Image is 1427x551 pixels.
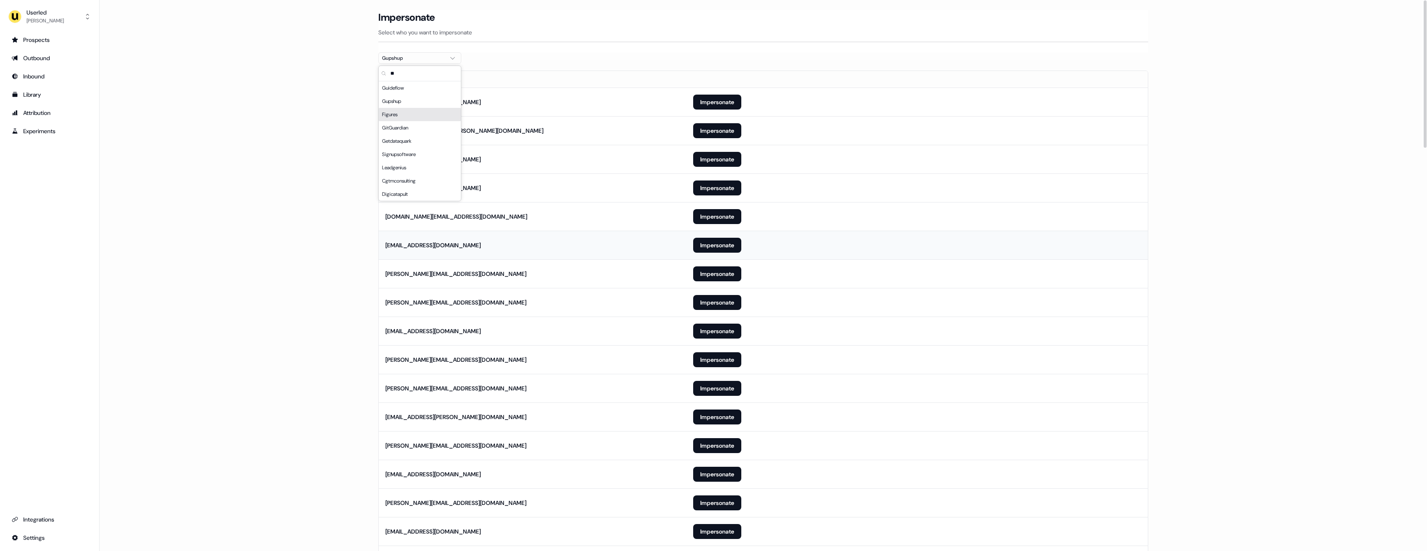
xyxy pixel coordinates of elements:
[12,72,88,80] div: Inbound
[12,515,88,524] div: Integrations
[7,33,93,46] a: Go to prospects
[7,531,93,544] a: Go to integrations
[385,327,481,335] div: [EMAIL_ADDRESS][DOMAIN_NAME]
[12,534,88,542] div: Settings
[693,266,741,281] button: Impersonate
[693,438,741,453] button: Impersonate
[7,70,93,83] a: Go to Inbound
[379,81,461,201] div: Suggestions
[693,352,741,367] button: Impersonate
[27,8,64,17] div: Userled
[7,106,93,119] a: Go to attribution
[693,410,741,424] button: Impersonate
[12,54,88,62] div: Outbound
[12,109,88,117] div: Attribution
[693,524,741,539] button: Impersonate
[693,209,741,224] button: Impersonate
[385,413,526,421] div: [EMAIL_ADDRESS][PERSON_NAME][DOMAIN_NAME]
[12,90,88,99] div: Library
[27,17,64,25] div: [PERSON_NAME]
[385,298,526,307] div: [PERSON_NAME][EMAIL_ADDRESS][DOMAIN_NAME]
[385,499,526,507] div: [PERSON_NAME][EMAIL_ADDRESS][DOMAIN_NAME]
[379,81,461,95] div: Guideflow
[378,28,1148,37] p: Select who you want to impersonate
[385,270,526,278] div: [PERSON_NAME][EMAIL_ADDRESS][DOMAIN_NAME]
[7,88,93,101] a: Go to templates
[379,134,461,148] div: Getdataquark
[385,470,481,478] div: [EMAIL_ADDRESS][DOMAIN_NAME]
[382,54,444,62] div: Gupshup
[693,123,741,138] button: Impersonate
[385,356,526,364] div: [PERSON_NAME][EMAIL_ADDRESS][DOMAIN_NAME]
[378,11,435,24] h3: Impersonate
[693,324,741,339] button: Impersonate
[379,148,461,161] div: Signupsoftware
[378,52,461,64] button: Gupshup
[379,174,461,188] div: Cgtmconsulting
[7,513,93,526] a: Go to integrations
[12,127,88,135] div: Experiments
[7,7,93,27] button: Userled[PERSON_NAME]
[379,108,461,121] div: Figures
[385,527,481,536] div: [EMAIL_ADDRESS][DOMAIN_NAME]
[379,121,461,134] div: GitGuardian
[385,384,526,393] div: [PERSON_NAME][EMAIL_ADDRESS][DOMAIN_NAME]
[693,467,741,482] button: Impersonate
[385,212,527,221] div: [DOMAIN_NAME][EMAIL_ADDRESS][DOMAIN_NAME]
[693,180,741,195] button: Impersonate
[379,188,461,201] div: Digicatapult
[385,127,543,135] div: [DATE][EMAIL_ADDRESS][PERSON_NAME][DOMAIN_NAME]
[7,51,93,65] a: Go to outbound experience
[693,238,741,253] button: Impersonate
[379,71,687,88] th: Email
[693,152,741,167] button: Impersonate
[12,36,88,44] div: Prospects
[379,161,461,174] div: Leadgenius
[693,381,741,396] button: Impersonate
[385,441,526,450] div: [PERSON_NAME][EMAIL_ADDRESS][DOMAIN_NAME]
[7,124,93,138] a: Go to experiments
[693,95,741,110] button: Impersonate
[379,95,461,108] div: Gupshup
[693,495,741,510] button: Impersonate
[693,295,741,310] button: Impersonate
[385,241,481,249] div: [EMAIL_ADDRESS][DOMAIN_NAME]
